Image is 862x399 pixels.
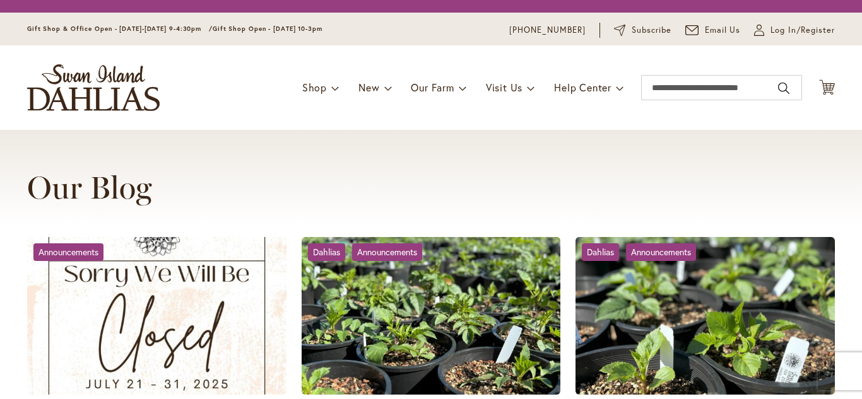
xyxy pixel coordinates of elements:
img: Farm Closed - July 21-31, 2025 [27,237,286,395]
span: Our Farm [411,81,454,94]
button: Search [778,78,789,98]
a: Email Us [685,24,741,37]
span: Gift Shop & Office Open - [DATE]-[DATE] 9-4:30pm / [27,25,213,33]
a: Log In/Register [754,24,835,37]
a: Dahlias [308,243,345,261]
img: 2025 - Potted Dahlias - Available Now! [302,237,561,395]
a: 2025 - Potted Dahlias - Available Now! [302,237,561,399]
span: Visit Us [486,81,523,94]
span: Log In/Register [770,24,835,37]
a: Announcements [33,243,103,261]
h1: Our Blog [27,170,835,206]
span: Subscribe [632,24,671,37]
span: Gift Shop Open - [DATE] 10-3pm [213,25,322,33]
span: Shop [302,81,327,94]
a: 2025 - Potted Dahlias Coming Soon! [576,237,835,399]
div: & [582,243,702,261]
span: Help Center [554,81,611,94]
div: & [308,243,428,261]
a: Subscribe [614,24,671,37]
span: New [358,81,379,94]
a: [PHONE_NUMBER] [509,24,586,37]
a: store logo [27,64,160,111]
a: Dahlias [582,243,619,261]
a: Announcements [626,243,696,261]
a: Farm Closed - July 21-31, 2025 [27,237,286,399]
a: Announcements [352,243,422,261]
img: 2025 - Potted Dahlias Coming Soon! [576,237,835,395]
span: Email Us [705,24,741,37]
